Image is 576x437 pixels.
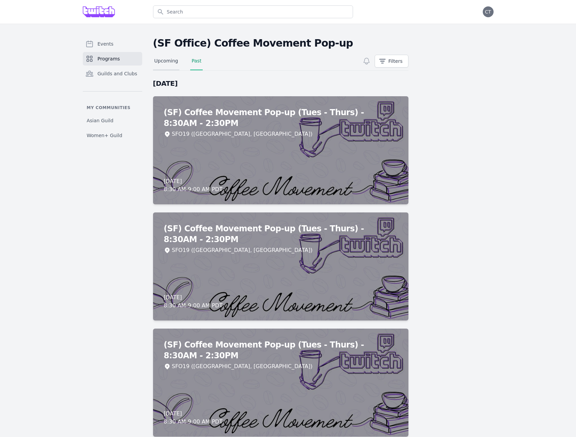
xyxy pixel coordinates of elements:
[83,52,142,66] a: Programs
[153,96,408,204] a: (SF) Coffee Movement Pop-up (Tues - Thurs) - 8:30AM - 2:30PMSFO19 ([GEOGRAPHIC_DATA], [GEOGRAPHIC...
[153,57,180,70] a: Upcoming
[483,6,494,17] button: CT
[172,246,312,254] div: SFO19 ([GEOGRAPHIC_DATA], [GEOGRAPHIC_DATA])
[172,130,312,138] div: SFO19 ([GEOGRAPHIC_DATA], [GEOGRAPHIC_DATA])
[485,9,491,14] span: CT
[83,105,142,110] p: My communities
[83,129,142,142] a: Women+ Guild
[164,177,223,194] div: [DATE] 8:30 AM - 9:00 AM PDT
[153,5,353,18] input: Search
[164,223,398,245] h2: (SF) Coffee Movement Pop-up (Tues - Thurs) - 8:30AM - 2:30PM
[98,41,114,47] span: Events
[361,56,372,67] button: Subscribe
[375,55,408,68] button: Filters
[83,37,142,51] a: Events
[190,57,203,70] a: Past
[164,410,223,426] div: [DATE] 8:30 AM - 9:00 AM PDT
[87,132,122,139] span: Women+ Guild
[172,362,312,370] div: SFO19 ([GEOGRAPHIC_DATA], [GEOGRAPHIC_DATA])
[83,114,142,127] a: Asian Guild
[153,79,408,88] h2: [DATE]
[83,67,142,80] a: Guilds and Clubs
[98,55,120,62] span: Programs
[164,339,398,361] h2: (SF) Coffee Movement Pop-up (Tues - Thurs) - 8:30AM - 2:30PM
[98,70,137,77] span: Guilds and Clubs
[87,117,114,124] span: Asian Guild
[153,329,408,437] a: (SF) Coffee Movement Pop-up (Tues - Thurs) - 8:30AM - 2:30PMSFO19 ([GEOGRAPHIC_DATA], [GEOGRAPHIC...
[164,107,398,129] h2: (SF) Coffee Movement Pop-up (Tues - Thurs) - 8:30AM - 2:30PM
[153,37,408,49] h2: (SF Office) Coffee Movement Pop-up
[153,212,408,320] a: (SF) Coffee Movement Pop-up (Tues - Thurs) - 8:30AM - 2:30PMSFO19 ([GEOGRAPHIC_DATA], [GEOGRAPHIC...
[83,6,115,17] img: Grove
[83,37,142,142] nav: Sidebar
[164,293,223,310] div: [DATE] 8:30 AM - 9:00 AM PDT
